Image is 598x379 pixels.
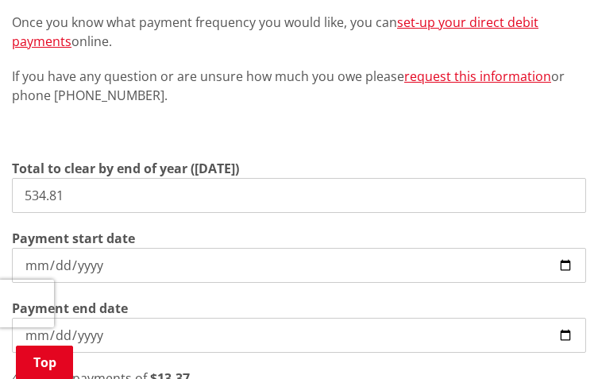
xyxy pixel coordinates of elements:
iframe: Messenger Launcher [525,312,582,369]
label: Total to clear by end of year ([DATE]) [12,159,239,178]
label: Payment start date [12,229,135,248]
p: Once you know what payment frequency you would like, you can online. [12,13,586,51]
label: Payment end date [12,299,128,318]
a: set-up your direct debit payments [12,14,538,50]
a: request this information [404,68,551,85]
a: Top [16,346,73,379]
p: If you have any question or are unsure how much you owe please or phone [PHONE_NUMBER]. [12,67,586,105]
